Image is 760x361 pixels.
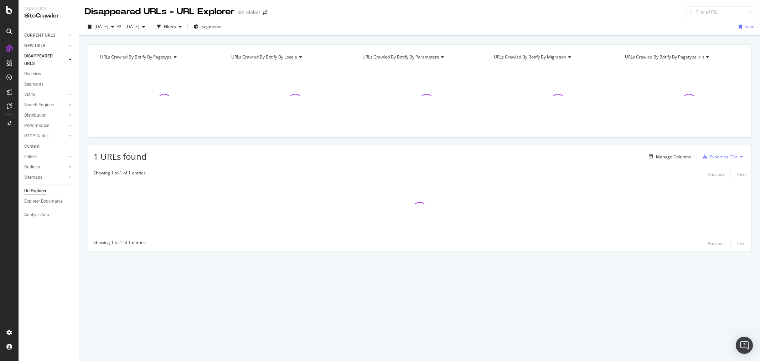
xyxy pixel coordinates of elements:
a: Explorer Bookmarks [24,198,74,205]
a: CURRENT URLS [24,32,67,39]
div: Content [24,143,40,150]
span: URLs Crawled By Botify By locale [231,54,297,60]
a: Overview [24,70,74,78]
div: Outlinks [24,163,40,171]
button: Previous [708,239,725,248]
a: Inlinks [24,153,67,161]
button: Export as CSV [700,151,737,162]
span: URLs Crawled By Botify By parameters [362,54,439,60]
a: Performance [24,122,67,129]
div: CURRENT URLS [24,32,55,39]
div: Next [736,240,746,246]
div: Previous [708,171,725,177]
span: 2025 Aug. 17th [123,24,139,30]
div: Analysis Info [24,211,49,219]
div: Manage Columns [656,154,691,160]
div: Open Intercom Messenger [736,337,753,354]
div: Next [736,171,746,177]
h4: URLs Crawled By Botify By migration [492,51,608,63]
div: Visits [24,91,35,98]
div: Save [745,24,754,30]
div: Showing 1 to 1 of 1 entries [93,170,146,178]
a: Url Explorer [24,187,74,195]
h4: URLs Crawled By Botify By parameters [361,51,477,63]
a: Analysis Info [24,211,74,219]
h4: URLs Crawled By Botify By pagetype [99,51,214,63]
div: DISAPPEARED URLS [24,52,60,67]
span: URLs Crawled By Botify By migration [494,54,566,60]
div: arrow-right-arrow-left [263,10,267,15]
div: Segments [24,81,43,88]
button: [DATE] [85,21,117,32]
button: [DATE] [123,21,148,32]
div: Previous [708,240,725,246]
span: URLs Crawled By Botify By pagetype_cln [625,54,704,60]
div: HTTP Codes [24,132,48,140]
div: Url Explorer [24,187,46,195]
div: Showing 1 to 1 of 1 entries [93,239,146,248]
div: Overview [24,70,41,78]
a: NEW URLS [24,42,67,50]
input: Find a URL [686,6,754,18]
button: Previous [708,170,725,178]
a: Distribution [24,112,67,119]
div: Export as CSV [710,154,737,160]
div: Explorer Bookmarks [24,198,63,205]
span: 1 URLs found [93,151,147,162]
div: NEW URLS [24,42,45,50]
span: Segments [201,24,221,30]
div: Inlinks [24,153,37,161]
button: Save [736,21,754,32]
div: 3M Global [237,9,260,16]
a: Outlinks [24,163,67,171]
h4: URLs Crawled By Botify By pagetype_cln [624,51,739,63]
div: Analytics [24,6,73,12]
h4: URLs Crawled By Botify By locale [230,51,346,63]
span: vs [117,23,123,29]
button: Next [736,170,746,178]
div: Distribution [24,112,47,119]
a: Content [24,143,74,150]
a: Sitemaps [24,174,67,181]
button: Next [736,239,746,248]
div: Search Engines [24,101,54,109]
a: DISAPPEARED URLS [24,52,67,67]
button: Filters [154,21,185,32]
a: Visits [24,91,67,98]
div: SiteCrawler [24,12,73,20]
div: Filters [164,24,176,30]
div: Performance [24,122,49,129]
span: URLs Crawled By Botify By pagetype [100,54,172,60]
div: Sitemaps [24,174,42,181]
button: Segments [191,21,224,32]
a: HTTP Codes [24,132,67,140]
a: Search Engines [24,101,67,109]
div: Disappeared URLs - URL Explorer [85,6,234,18]
button: Manage Columns [646,152,691,161]
a: Segments [24,81,74,88]
span: 2025 Sep. 21st [94,24,108,30]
